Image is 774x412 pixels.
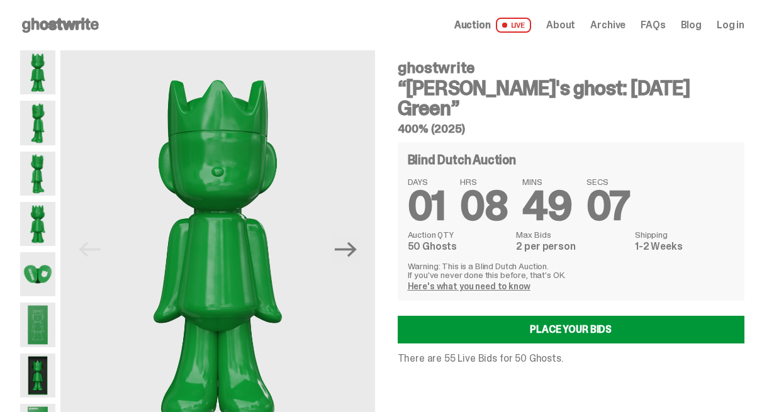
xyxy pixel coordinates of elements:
[408,281,530,292] a: Here's what you need to know
[460,180,507,232] span: 08
[408,230,509,239] dt: Auction QTY
[522,180,571,232] span: 49
[20,152,55,196] img: Schrodinger_Green_Hero_3.png
[408,177,446,186] span: DAYS
[590,20,625,30] a: Archive
[516,242,627,252] dd: 2 per person
[717,20,744,30] a: Log in
[496,18,532,33] span: LIVE
[641,20,665,30] a: FAQs
[20,101,55,145] img: Schrodinger_Green_Hero_2.png
[546,20,575,30] a: About
[408,262,735,279] p: Warning: This is a Blind Dutch Auction. If you’ve never done this before, that’s OK.
[586,177,630,186] span: SECS
[398,78,745,118] h3: “[PERSON_NAME]'s ghost: [DATE] Green”
[20,303,55,347] img: Schrodinger_Green_Hero_9.png
[332,235,360,263] button: Next
[454,20,491,30] span: Auction
[398,354,745,364] p: There are 55 Live Bids for 50 Ghosts.
[635,230,734,239] dt: Shipping
[408,242,509,252] dd: 50 Ghosts
[408,153,516,166] h4: Blind Dutch Auction
[586,180,630,232] span: 07
[522,177,571,186] span: MINS
[681,20,702,30] a: Blog
[20,252,55,296] img: Schrodinger_Green_Hero_7.png
[398,316,745,343] a: Place your Bids
[20,354,55,398] img: Schrodinger_Green_Hero_13.png
[408,180,446,232] span: 01
[20,50,55,94] img: Schrodinger_Green_Hero_1.png
[516,230,627,239] dt: Max Bids
[454,18,531,33] a: Auction LIVE
[460,177,507,186] span: HRS
[20,202,55,246] img: Schrodinger_Green_Hero_6.png
[398,123,745,135] h5: 400% (2025)
[635,242,734,252] dd: 1-2 Weeks
[398,60,745,75] h4: ghostwrite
